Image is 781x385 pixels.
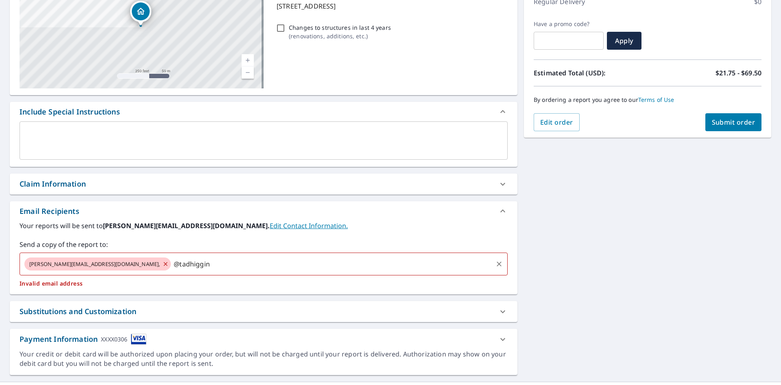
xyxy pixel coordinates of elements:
a: EditContactInfo [270,221,348,230]
div: XXXX0306 [101,334,127,345]
span: [PERSON_NAME][EMAIL_ADDRESS][DOMAIN_NAME], [24,260,165,268]
p: By ordering a report you agree to our [534,96,761,103]
a: Terms of Use [638,96,674,103]
span: Apply [613,36,635,45]
a: Current Level 17, Zoom In [242,54,254,66]
label: Send a copy of the report to: [20,240,508,249]
label: Have a promo code? [534,20,604,28]
div: Email Recipients [20,206,79,217]
p: Estimated Total (USD): [534,68,648,78]
div: Your credit or debit card will be authorized upon placing your order, but will not be charged unt... [20,350,508,368]
div: Dropped pin, building 1, Residential property, 57 Cotillion Ct Georgetown, SC 29440 [130,1,151,26]
button: Submit order [705,113,762,131]
div: Include Special Instructions [10,102,517,121]
label: Your reports will be sent to [20,221,508,231]
span: Submit order [712,118,755,127]
p: Invalid email address [20,280,508,287]
button: Clear [493,258,505,270]
p: $21.75 - $69.50 [716,68,761,78]
div: Claim Information [20,178,86,189]
div: Email Recipients [10,201,517,221]
div: Payment InformationXXXX0306cardImage [10,329,517,350]
p: ( renovations, additions, etc. ) [289,32,391,40]
div: Include Special Instructions [20,106,120,117]
div: [PERSON_NAME][EMAIL_ADDRESS][DOMAIN_NAME], [24,257,171,271]
div: Claim Information [10,174,517,194]
b: [PERSON_NAME][EMAIL_ADDRESS][DOMAIN_NAME]. [103,221,270,230]
img: cardImage [131,334,146,345]
div: Substitutions and Customization [20,306,136,317]
span: Edit order [540,118,573,127]
a: Current Level 17, Zoom Out [242,66,254,79]
button: Edit order [534,113,580,131]
div: Substitutions and Customization [10,301,517,322]
p: [STREET_ADDRESS] [277,1,504,11]
button: Apply [607,32,641,50]
div: Payment Information [20,334,146,345]
p: Changes to structures in last 4 years [289,23,391,32]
